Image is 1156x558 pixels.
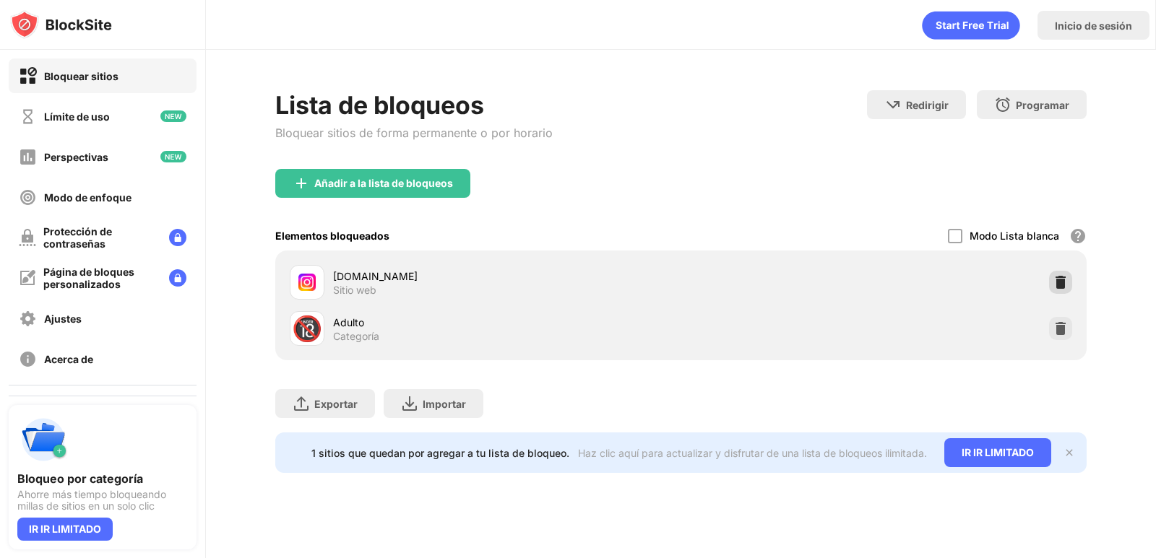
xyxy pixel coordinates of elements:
font: [DOMAIN_NAME] [333,270,418,282]
font: Protección de contraseñas [43,225,112,250]
font: IR IR LIMITADO [29,523,101,535]
div: animación [922,11,1020,40]
font: Lista de bloqueos [275,90,484,120]
font: 1 sitios que quedan por agregar a tu lista de bloqueo. [311,447,569,459]
img: new-icon.svg [160,151,186,162]
img: about-off.svg [19,350,37,368]
font: Bloquear sitios de forma permanente o por horario [275,126,553,140]
img: lock-menu.svg [169,229,186,246]
font: Añadir a la lista de bloqueos [314,177,453,189]
font: Modo Lista blanca [970,230,1059,242]
font: Categoría [333,330,379,342]
font: Elementos bloqueados [275,230,389,242]
font: Sitio web [333,284,376,296]
font: Haz clic aquí para actualizar y disfrutar de una lista de bloqueos ilimitada. [578,447,927,459]
font: Adulto [333,316,364,328]
font: Inicio de sesión [1055,19,1132,32]
font: Importar [423,398,466,410]
font: Página de bloques personalizados [43,266,134,290]
font: Ajustes [44,313,82,325]
font: Bloqueo por categoría [17,471,143,486]
font: IR IR LIMITADO [962,446,1034,458]
font: Modo de enfoque [44,191,131,204]
img: lock-menu.svg [169,269,186,287]
font: Perspectivas [44,151,108,163]
font: Ahorre más tiempo bloqueando millas de sitios en un solo clic [17,488,166,512]
font: Acerca de [44,353,93,365]
font: Redirigir [906,99,949,111]
font: Bloquear sitios [44,70,118,82]
img: new-icon.svg [160,110,186,122]
img: focus-off.svg [19,188,37,206]
img: block-on.svg [19,67,37,85]
font: Programar [1016,99,1069,111]
img: customize-block-page-off.svg [19,269,36,287]
img: logo-blocksite.svg [10,10,112,39]
img: favicons [298,274,316,291]
font: Exportar [314,398,358,410]
img: settings-off.svg [19,310,37,328]
img: push-categories.svg [17,414,69,466]
font: Límite de uso [44,110,110,123]
img: x-button.svg [1064,447,1075,458]
img: password-protection-off.svg [19,229,36,246]
font: 🔞 [292,313,322,343]
img: time-usage-off.svg [19,108,37,126]
img: insights-off.svg [19,148,37,166]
